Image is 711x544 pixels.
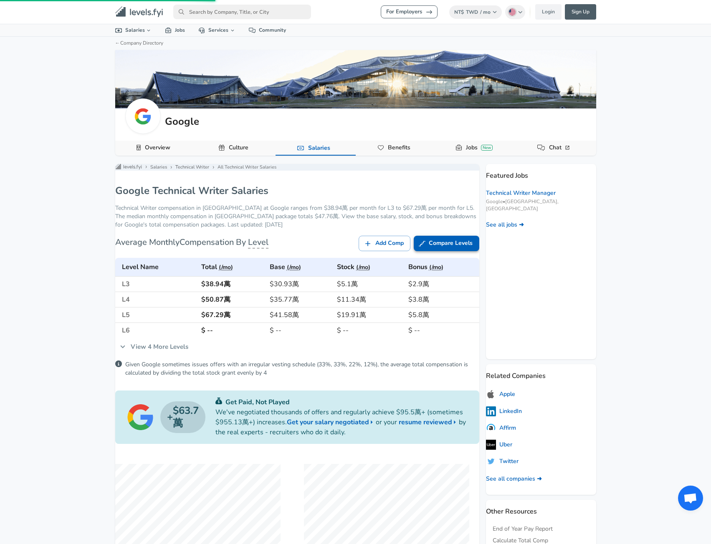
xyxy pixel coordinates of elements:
img: Google logo [127,404,154,431]
a: View 4 More Levels [115,338,193,355]
a: Sign Up [565,4,596,20]
h6: L6 [122,327,195,334]
h6: $67.29萬 [201,309,263,321]
a: Overview [142,141,174,155]
img: applelogo.png [486,389,496,400]
h6: $ -- [201,325,263,336]
h6: L5 [122,312,195,318]
a: Get your salary negotiated [287,417,376,427]
h6: $35.77萬 [270,294,331,305]
a: Google logo$63.7萬 [127,401,205,433]
h6: $19.91萬 [337,309,401,321]
h1: Google Technical Writer Salaries [115,184,268,197]
img: uberlogo.png [486,440,496,450]
div: New [481,145,493,151]
a: Technical Writer Manager [486,189,556,197]
nav: primary [105,3,606,20]
h6: $5.1萬 [337,278,401,290]
a: See all companies ➜ [486,475,542,483]
a: resume reviewed [399,417,459,427]
h6: $11.34萬 [337,294,401,305]
img: uitCbKH.png [486,456,496,466]
a: Twitter [486,456,519,466]
a: Apple [486,389,515,400]
img: 10SwgdJ.png [486,423,496,433]
div: 打開聊天 [678,486,703,511]
h6: Base [270,261,331,273]
a: Culture [225,141,252,155]
button: English (US) [505,5,525,19]
a: Community [242,24,293,36]
a: Affirm [486,423,516,433]
img: English (US) [509,9,516,15]
h6: $30.93萬 [270,278,331,290]
span: Google • [GEOGRAPHIC_DATA], [GEOGRAPHIC_DATA] [486,198,596,212]
h6: Total [201,261,263,273]
h6: Bonus [408,261,476,273]
a: Salaries [305,141,334,155]
p: Featured Jobs [486,164,596,181]
a: LinkedIn [486,406,522,416]
a: JobsNew [463,141,496,155]
h6: $2.9萬 [408,278,476,290]
h6: $ -- [337,325,401,336]
p: We've negotiated thousands of offers and regularly achieve $95.5萬+ (sometimes $955.13萬+) increase... [215,407,468,437]
button: (/mo) [356,262,370,273]
p: Technical Writer compensation in [GEOGRAPHIC_DATA] at Google ranges from $38.94萬 per month for L3... [115,204,479,229]
img: svg+xml;base64,PHN2ZyB4bWxucz0iaHR0cDovL3d3dy53My5vcmcvMjAwMC9zdmciIGZpbGw9IiMwYzU0NjAiIHZpZXdCb3... [215,398,222,404]
h4: $63.7萬 [160,401,205,433]
button: (/mo) [287,262,301,273]
h5: Google [165,114,199,128]
h6: $38.94萬 [201,278,263,290]
a: See all jobs ➜ [486,221,524,229]
h6: $5.8萬 [408,309,476,321]
button: (/mo) [219,262,233,273]
h6: Average Monthly Compensation By [115,236,268,249]
span: TWD [466,9,478,15]
a: End of Year Pay Report [493,525,553,533]
span: / mo [480,9,491,15]
span: Level [248,237,268,249]
p: Related Companies [486,364,596,381]
table: Google's Technical Writer levels [115,258,479,338]
a: Services [192,24,242,36]
p: Get Paid, Not Played [215,397,468,407]
h6: L4 [122,296,195,303]
h6: L3 [122,281,195,287]
a: Technical Writer [175,164,209,171]
h6: $ -- [408,325,476,336]
p: Other Resources [486,500,596,516]
a: Add Comp [359,236,410,251]
a: Salaries [150,164,167,171]
p: All Technical Writer Salaries [218,164,276,171]
button: NT$TWD/ mo [449,5,502,19]
a: ←Company Directory [115,40,163,46]
h6: Stock [337,261,401,273]
h6: $50.87萬 [201,294,263,305]
div: Company Data Navigation [115,141,596,156]
a: Login [535,4,562,20]
a: For Employers [381,5,438,18]
a: Compare Levels [414,236,479,251]
p: Given Google sometimes issues offers with an irregular vesting schedule (33%, 33%, 22%, 12%), the... [125,360,479,377]
h6: $3.8萬 [408,294,476,305]
h6: $41.58萬 [270,309,331,321]
img: linkedinlogo.png [486,406,496,416]
input: Search by Company, Title, or City [173,5,311,19]
img: google.webp [134,108,151,125]
button: (/mo) [429,262,443,273]
h6: $ -- [270,325,331,336]
span: NT$ [454,9,464,15]
a: Chat [546,141,574,155]
a: Jobs [158,24,192,36]
a: Benefits [385,141,414,155]
a: Uber [486,440,512,450]
a: Salaries [109,24,159,36]
h6: Level Name [122,261,195,273]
